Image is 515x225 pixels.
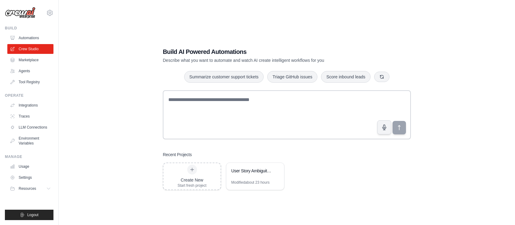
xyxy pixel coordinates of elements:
[5,93,53,98] div: Operate
[19,186,36,191] span: Resources
[267,71,317,83] button: Triage GitHub issues
[7,184,53,193] button: Resources
[7,55,53,65] a: Marketplace
[377,120,391,134] button: Click to speak your automation idea
[7,162,53,171] a: Usage
[7,133,53,148] a: Environment Variables
[231,168,273,174] div: User Story Ambiguity Analyzer
[5,7,35,19] img: Logo
[7,173,53,182] a: Settings
[27,212,38,217] span: Logout
[374,72,389,82] button: Get new suggestions
[7,33,53,43] a: Automations
[5,154,53,159] div: Manage
[163,57,368,63] p: Describe what you want to automate and watch AI create intelligent workflows for you
[7,44,53,54] a: Crew Studio
[7,77,53,87] a: Tool Registry
[7,100,53,110] a: Integrations
[177,183,206,188] div: Start fresh project
[163,47,368,56] h1: Build AI Powered Automations
[7,122,53,132] a: LLM Connections
[5,26,53,31] div: Build
[177,177,206,183] div: Create New
[7,111,53,121] a: Traces
[321,71,371,83] button: Score inbound leads
[231,180,269,185] div: Modified about 23 hours
[163,152,192,158] h3: Recent Projects
[5,210,53,220] button: Logout
[7,66,53,76] a: Agents
[184,71,264,83] button: Summarize customer support tickets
